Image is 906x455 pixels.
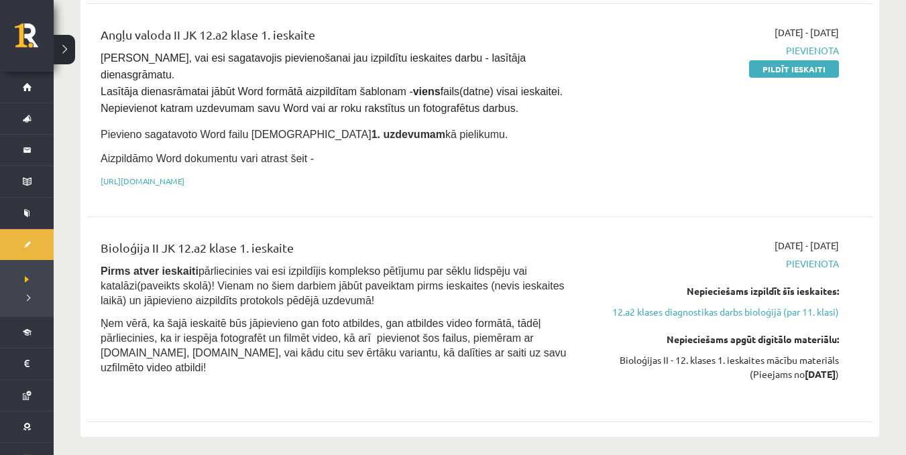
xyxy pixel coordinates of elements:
div: Bioloģijas II - 12. klases 1. ieskaites mācību materiāls (Pieejams no ) [606,353,839,381]
strong: viens [413,86,441,97]
div: Nepieciešams apgūt digitālo materiālu: [606,332,839,346]
span: [DATE] - [DATE] [775,239,839,253]
span: Aizpildāmo Word dokumentu vari atrast šeit - [101,153,314,164]
strong: 1. uzdevumam [372,129,445,140]
a: Pildīt ieskaiti [749,60,839,78]
span: [DATE] - [DATE] [775,25,839,40]
span: Ņem vērā, ka šajā ieskaitē būs jāpievieno gan foto atbildes, gan atbildes video formātā, tādēļ pā... [101,318,566,373]
span: Pievieno sagatavoto Word failu [DEMOGRAPHIC_DATA] kā pielikumu. [101,129,508,140]
span: Pievienota [606,257,839,271]
span: [PERSON_NAME], vai esi sagatavojis pievienošanai jau izpildītu ieskaites darbu - lasītāja dienasg... [101,52,565,114]
span: Pievienota [606,44,839,58]
div: Bioloģija II JK 12.a2 klase 1. ieskaite [101,239,586,263]
strong: [DATE] [805,368,836,380]
div: Nepieciešams izpildīt šīs ieskaites: [606,284,839,298]
a: [URL][DOMAIN_NAME] [101,176,184,186]
span: pārliecinies vai esi izpildījis komplekso pētījumu par sēklu lidspēju vai katalāzi(paveikts skolā... [101,265,565,306]
strong: Pirms atver ieskaiti [101,265,199,277]
a: Rīgas 1. Tālmācības vidusskola [15,23,54,57]
div: Angļu valoda II JK 12.a2 klase 1. ieskaite [101,25,586,50]
a: 12.a2 klases diagnostikas darbs bioloģijā (par 11. klasi) [606,305,839,319]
